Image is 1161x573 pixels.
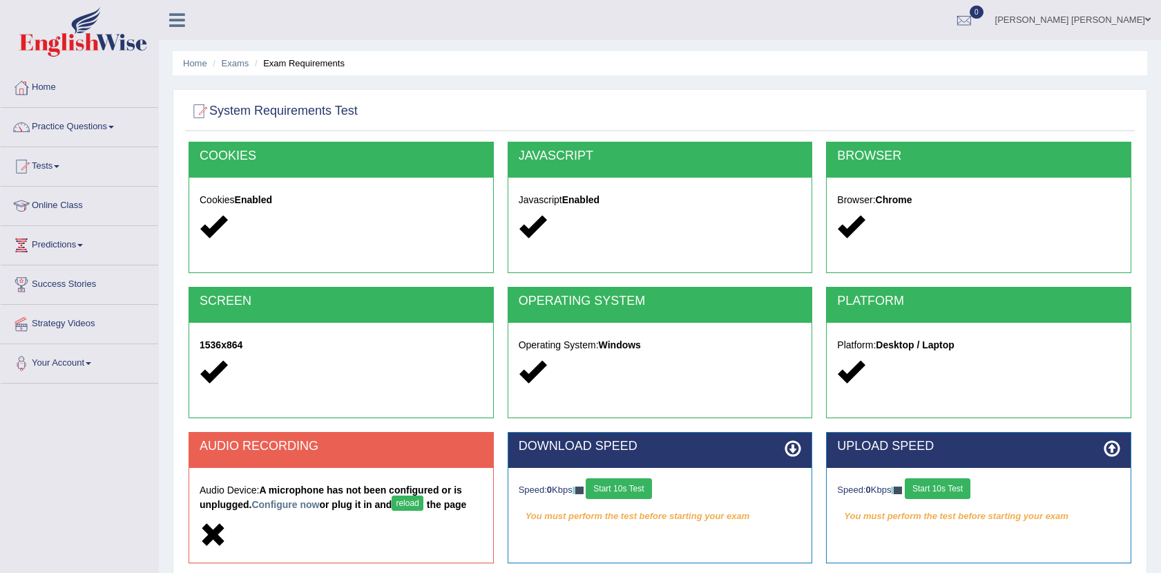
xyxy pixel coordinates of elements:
img: ajax-loader-fb-connection.gif [573,487,584,494]
a: Configure now [251,499,319,510]
strong: 1536x864 [200,339,242,350]
h2: PLATFORM [837,294,1120,308]
a: Success Stories [1,265,158,300]
h2: BROWSER [837,149,1120,163]
h5: Browser: [837,195,1120,205]
li: Exam Requirements [251,57,345,70]
h2: UPLOAD SPEED [837,440,1120,453]
a: Strategy Videos [1,305,158,339]
span: 0 [970,6,984,19]
h2: DOWNLOAD SPEED [519,440,802,453]
h5: Javascript [519,195,802,205]
a: Practice Questions [1,108,158,142]
img: ajax-loader-fb-connection.gif [891,487,902,494]
a: Predictions [1,226,158,261]
button: Start 10s Test [586,478,651,499]
h5: Platform: [837,340,1120,350]
a: Online Class [1,187,158,221]
h2: AUDIO RECORDING [200,440,483,453]
h2: COOKIES [200,149,483,163]
strong: A microphone has not been configured or is unplugged. or plug it in and the page [200,485,466,510]
a: Tests [1,147,158,182]
a: Your Account [1,344,158,379]
a: Home [183,58,207,68]
em: You must perform the test before starting your exam [519,506,802,527]
strong: Windows [599,339,641,350]
h2: SCREEN [200,294,483,308]
strong: Chrome [876,194,912,205]
h2: OPERATING SYSTEM [519,294,802,308]
h5: Audio Device: [200,485,483,514]
a: Home [1,68,158,103]
strong: 0 [866,485,871,495]
button: Start 10s Test [905,478,970,499]
h2: System Requirements Test [189,101,358,122]
h5: Operating System: [519,340,802,350]
h5: Cookies [200,195,483,205]
div: Speed: Kbps [519,478,802,502]
strong: 0 [547,485,552,495]
h2: JAVASCRIPT [519,149,802,163]
div: Speed: Kbps [837,478,1120,502]
strong: Enabled [562,194,599,205]
strong: Enabled [235,194,272,205]
strong: Desktop / Laptop [876,339,954,350]
em: You must perform the test before starting your exam [837,506,1120,527]
a: Exams [222,58,249,68]
button: reload [392,496,423,511]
